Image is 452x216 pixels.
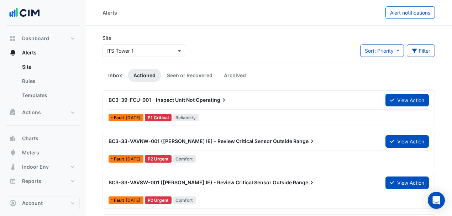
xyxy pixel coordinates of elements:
span: BC3-33-VAVSW-001 ([PERSON_NAME] IE) - Review Critical Sensor Outside [109,179,292,185]
span: Fault [114,116,126,120]
span: BC3-39-FCU-001 - Inspect Unit Not [109,97,195,103]
span: Charts [22,135,38,142]
span: Mon 18-Aug-2025 09:00 AEST [126,197,141,203]
div: Alerts [6,60,80,105]
img: Company Logo [9,6,41,20]
span: Mon 18-Aug-2025 09:01 AEST [126,156,141,162]
div: Open Intercom Messenger [428,192,445,209]
button: View Action [385,177,429,189]
app-icon: Reports [9,178,16,185]
a: Seen or Recovered [161,69,218,82]
button: Sort: Priority [360,44,404,57]
span: Tue 10-Jun-2025 08:06 AEST [126,115,141,120]
span: Range [293,138,316,145]
a: Inbox [103,69,128,82]
label: Site [103,34,111,42]
button: Filter [407,44,435,57]
app-icon: Meters [9,149,16,156]
span: Comfort [173,155,196,163]
span: Account [22,200,43,207]
button: View Action [385,135,429,148]
span: Reports [22,178,41,185]
button: Actions [6,105,80,120]
span: Indoor Env [22,163,49,170]
span: Sort: Priority [365,48,394,54]
button: Reports [6,174,80,188]
app-icon: Actions [9,109,16,116]
app-icon: Charts [9,135,16,142]
button: Alerts [6,46,80,60]
a: Rules [16,74,80,88]
a: Actioned [128,69,161,82]
button: View Action [385,94,429,106]
app-icon: Alerts [9,49,16,56]
button: Indoor Env [6,160,80,174]
button: Meters [6,146,80,160]
span: Comfort [173,196,196,204]
span: Dashboard [22,35,49,42]
span: Reliability [173,114,199,121]
button: Account [6,196,80,210]
app-icon: Dashboard [9,35,16,42]
div: P1 Critical [145,114,172,121]
span: Alert notifications [390,10,430,16]
button: Charts [6,131,80,146]
button: Alert notifications [385,6,435,19]
button: Dashboard [6,31,80,46]
div: P2 Urgent [145,155,172,163]
a: Archived [218,69,252,82]
span: Operating [196,96,227,104]
app-icon: Indoor Env [9,163,16,170]
div: Alerts [103,9,117,16]
span: Alerts [22,49,37,56]
span: Fault [114,198,126,202]
span: Meters [22,149,39,156]
a: Site [16,60,80,74]
span: Range [293,179,315,186]
span: Fault [114,157,126,161]
span: BC3-33-VAVNW-001 ([PERSON_NAME] IE) - Review Critical Sensor Outside [109,138,292,144]
span: Actions [22,109,41,116]
a: Templates [16,88,80,102]
div: P2 Urgent [145,196,172,204]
